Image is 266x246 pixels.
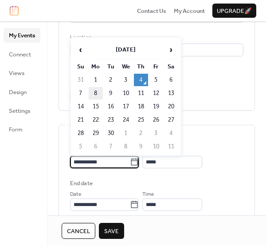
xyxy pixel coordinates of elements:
td: 3 [149,127,163,139]
span: Upgrade 🚀 [217,7,252,16]
a: Connect [4,47,40,61]
button: Cancel [62,223,95,239]
td: 26 [149,114,163,126]
td: 1 [89,74,103,86]
td: 23 [104,114,118,126]
td: 25 [134,114,148,126]
span: My Account [174,7,205,16]
td: 6 [164,74,178,86]
td: 19 [149,100,163,113]
td: 4 [164,127,178,139]
button: Upgrade🚀 [212,4,256,18]
span: Connect [9,50,31,59]
span: Form [9,125,23,134]
td: 1 [119,127,133,139]
a: Form [4,122,40,136]
th: Tu [104,60,118,73]
a: My Account [174,6,205,15]
td: 11 [164,140,178,153]
td: 16 [104,100,118,113]
td: 6 [89,140,103,153]
th: Su [74,60,88,73]
th: Mo [89,60,103,73]
span: Time [142,190,154,199]
span: Views [9,69,24,78]
span: Cancel [67,227,90,236]
td: 11 [134,87,148,99]
td: 4 [134,74,148,86]
td: 2 [104,74,118,86]
a: My Events [4,28,40,42]
a: Settings [4,103,40,118]
td: 12 [149,87,163,99]
div: End date [70,179,93,188]
th: Sa [164,60,178,73]
td: 10 [149,140,163,153]
span: ‹ [74,41,87,59]
td: 20 [164,100,178,113]
td: 24 [119,114,133,126]
td: 7 [74,87,88,99]
td: 27 [164,114,178,126]
a: Contact Us [137,6,166,15]
td: 3 [119,74,133,86]
td: 7 [104,140,118,153]
td: 14 [74,100,88,113]
td: 5 [74,140,88,153]
td: 13 [164,87,178,99]
th: Th [134,60,148,73]
span: My Events [9,31,35,40]
td: 9 [134,140,148,153]
td: 29 [89,127,103,139]
td: 18 [134,100,148,113]
td: 28 [74,127,88,139]
td: 21 [74,114,88,126]
button: Save [99,223,124,239]
span: Design [9,88,27,97]
th: We [119,60,133,73]
th: Fr [149,60,163,73]
a: Views [4,66,40,80]
td: 22 [89,114,103,126]
td: 15 [89,100,103,113]
span: Settings [9,107,30,115]
div: Location [70,33,242,42]
td: 2 [134,127,148,139]
td: 10 [119,87,133,99]
td: 31 [74,74,88,86]
td: 17 [119,100,133,113]
span: Save [104,227,119,236]
td: 30 [104,127,118,139]
td: 9 [104,87,118,99]
td: 8 [89,87,103,99]
span: › [164,41,178,59]
a: Design [4,85,40,99]
td: 8 [119,140,133,153]
span: Date [70,190,81,199]
img: logo [10,6,19,16]
th: [DATE] [89,40,163,60]
td: 5 [149,74,163,86]
span: Contact Us [137,7,166,16]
